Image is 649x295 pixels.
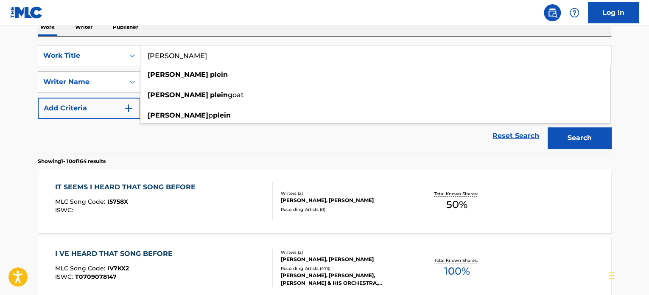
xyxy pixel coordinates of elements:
img: search [547,8,557,18]
p: Writer [73,18,95,36]
span: 100 % [444,264,470,279]
strong: plein [213,111,231,119]
span: ISWC : [55,206,75,214]
div: Recording Artists ( 0 ) [281,206,409,213]
div: [PERSON_NAME], [PERSON_NAME], [PERSON_NAME] & HIS ORCHESTRA, [PERSON_NAME], [PERSON_NAME] [281,272,409,287]
strong: [PERSON_NAME] [148,111,208,119]
div: Writer Name [43,77,120,87]
a: Reset Search [488,126,543,145]
p: Total Known Shares: [434,191,479,197]
span: IV7KX2 [107,264,129,272]
button: Add Criteria [38,98,140,119]
img: help [569,8,579,18]
div: Work Title [43,51,120,61]
span: ISWC : [55,273,75,281]
img: MLC Logo [10,6,43,19]
span: I5758X [107,198,128,205]
a: Log In [588,2,639,23]
span: T0709078147 [75,273,117,281]
strong: [PERSON_NAME] [148,70,208,79]
div: Writers ( 2 ) [281,190,409,197]
div: I VE HEARD THAT SONG BEFORE [55,249,177,259]
a: IT SEEMS I HEARD THAT SONG BEFOREMLC Song Code:I5758XISWC:Writers (2)[PERSON_NAME], [PERSON_NAME]... [38,169,611,233]
div: Recording Artists ( 473 ) [281,265,409,272]
div: [PERSON_NAME], [PERSON_NAME] [281,256,409,263]
div: [PERSON_NAME], [PERSON_NAME] [281,197,409,204]
a: Public Search [544,4,561,21]
p: Work [38,18,57,36]
span: MLC Song Code : [55,198,107,205]
p: Showing 1 - 10 of 164 results [38,157,106,165]
strong: plein [210,91,228,99]
div: IT SEEMS I HEARD THAT SONG BEFORE [55,182,200,192]
strong: [PERSON_NAME] [148,91,208,99]
span: goat [228,91,244,99]
iframe: Chat Widget [607,254,649,295]
form: Search Form [38,45,611,153]
p: Total Known Shares: [434,257,479,264]
span: 50 % [446,197,467,212]
div: Writers ( 2 ) [281,249,409,256]
span: p [208,111,213,119]
button: Search [548,127,611,149]
div: Help [566,4,583,21]
p: Publisher [110,18,141,36]
span: MLC Song Code : [55,264,107,272]
img: 9d2ae6d4665cec9f34b9.svg [123,103,134,113]
div: Drag [609,263,614,288]
strong: plein [210,70,228,79]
